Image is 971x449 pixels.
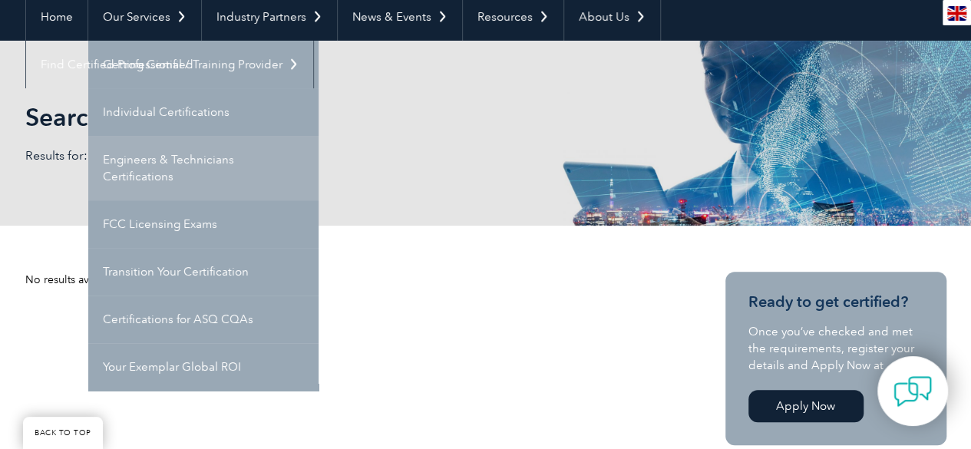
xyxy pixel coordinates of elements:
a: Your Exemplar Global ROI [88,343,319,391]
a: Engineers & Technicians Certifications [88,136,319,200]
a: Apply Now [748,390,864,422]
img: en [947,6,966,21]
a: Individual Certifications [88,88,319,136]
a: Transition Your Certification [88,248,319,295]
a: Find Certified Professional / Training Provider [26,41,313,88]
h1: Search [25,102,615,132]
p: Results for: asme [25,147,486,164]
p: Once you’ve checked and met the requirements, register your details and Apply Now at [748,323,923,374]
a: FCC Licensing Exams [88,200,319,248]
a: BACK TO TOP [23,417,103,449]
img: contact-chat.png [893,372,932,411]
a: Certifications for ASQ CQAs [88,295,319,343]
h3: Ready to get certified? [748,292,923,312]
div: No results available [25,272,670,288]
